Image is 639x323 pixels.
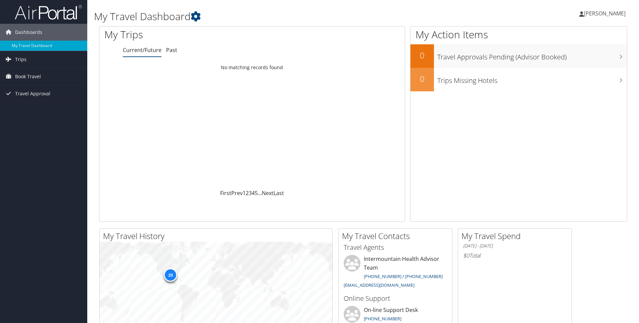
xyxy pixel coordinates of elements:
li: Intermountain Health Advisor Team [340,255,450,291]
h2: 0 [410,73,434,85]
span: Trips [15,51,27,68]
a: 3 [249,189,252,197]
h2: My Travel Contacts [342,230,452,242]
a: [PERSON_NAME] [579,3,632,24]
h1: My Trips [104,28,273,42]
span: Dashboards [15,24,42,41]
a: First [220,189,231,197]
a: Current/Future [123,46,161,54]
span: [PERSON_NAME] [584,10,626,17]
a: 2 [246,189,249,197]
h6: Total [463,252,567,259]
h3: Trips Missing Hotels [437,73,627,85]
a: 5 [255,189,258,197]
a: 4 [252,189,255,197]
img: airportal-logo.png [15,4,82,20]
a: [PHONE_NUMBER] [364,316,401,322]
a: [PHONE_NUMBER] / [PHONE_NUMBER] [364,273,443,279]
a: Past [166,46,177,54]
h2: My Travel History [103,230,332,242]
a: Prev [231,189,243,197]
h1: My Action Items [410,28,627,42]
span: Travel Approval [15,85,50,102]
h1: My Travel Dashboard [94,9,453,24]
span: Book Travel [15,68,41,85]
h6: [DATE] - [DATE] [463,243,567,249]
a: 0Travel Approvals Pending (Advisor Booked) [410,44,627,68]
a: Next [262,189,274,197]
a: 0Trips Missing Hotels [410,68,627,91]
a: 1 [243,189,246,197]
span: … [258,189,262,197]
span: $0 [463,252,469,259]
h3: Travel Agents [344,243,447,252]
a: Last [274,189,284,197]
div: 20 [164,268,177,282]
h3: Travel Approvals Pending (Advisor Booked) [437,49,627,62]
h2: My Travel Spend [461,230,572,242]
h2: 0 [410,50,434,61]
a: [EMAIL_ADDRESS][DOMAIN_NAME] [344,282,414,288]
td: No matching records found [99,61,405,74]
h3: Online Support [344,294,447,303]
